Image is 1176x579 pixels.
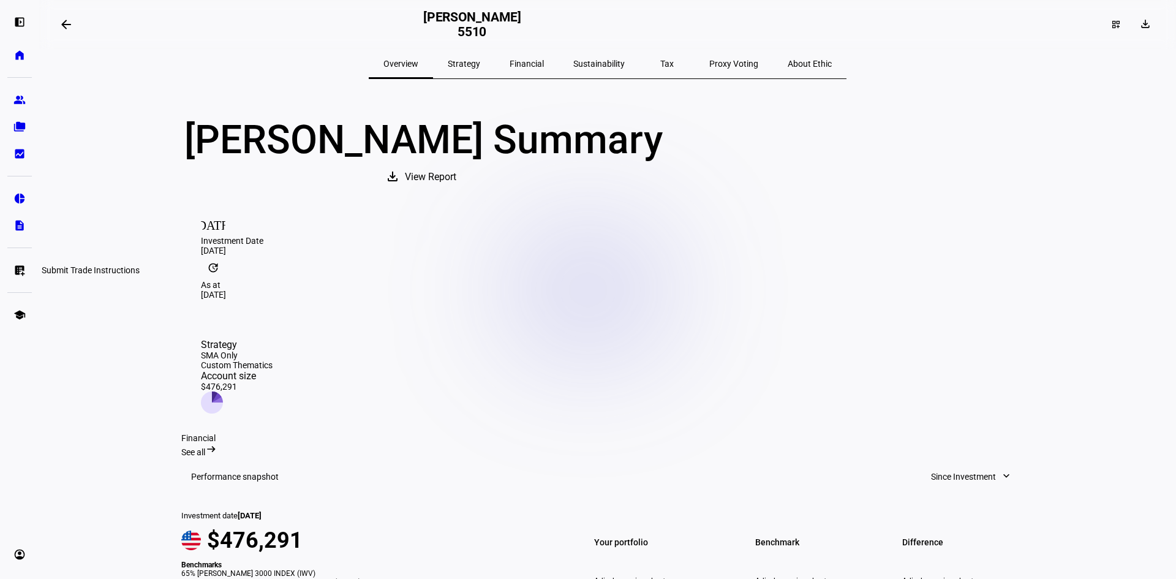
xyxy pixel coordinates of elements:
[238,511,262,520] span: [DATE]
[448,59,480,68] span: Strategy
[181,118,665,162] div: [PERSON_NAME] Summary
[13,49,26,61] eth-mat-symbol: home
[931,464,996,489] span: Since Investment
[13,16,26,28] eth-mat-symbol: left_panel_open
[7,213,32,238] a: description
[201,211,225,236] mat-icon: [DATE]
[1139,18,1151,30] mat-icon: download
[788,59,832,68] span: About Ethic
[573,59,625,68] span: Sustainability
[13,192,26,205] eth-mat-symbol: pie_chart
[755,534,887,551] span: Benchmark
[13,148,26,160] eth-mat-symbol: bid_landscape
[181,511,560,520] div: Investment date
[201,246,1014,255] div: [DATE]
[201,290,1014,300] div: [DATE]
[709,59,758,68] span: Proxy Voting
[13,309,26,321] eth-mat-symbol: school
[7,186,32,211] a: pie_chart
[660,59,674,68] span: Tax
[13,121,26,133] eth-mat-symbol: folder_copy
[13,548,26,561] eth-mat-symbol: account_circle
[201,350,273,360] div: SMA Only
[201,370,273,382] div: Account size
[7,115,32,139] a: folder_copy
[201,339,273,350] div: Strategy
[181,433,1034,443] div: Financial
[383,59,418,68] span: Overview
[201,280,1014,290] div: As at
[510,59,544,68] span: Financial
[373,162,473,192] button: View Report
[423,10,521,39] h2: [PERSON_NAME] 5510
[405,162,456,192] span: View Report
[13,219,26,232] eth-mat-symbol: description
[205,443,217,455] mat-icon: arrow_right_alt
[37,263,145,278] div: Submit Trade Instructions
[59,17,73,32] mat-icon: arrow_backwards
[7,88,32,112] a: group
[201,382,273,392] div: $476,291
[181,569,560,578] div: 65% [PERSON_NAME] 3000 INDEX (IWV)
[13,94,26,106] eth-mat-symbol: group
[7,142,32,166] a: bid_landscape
[181,561,560,569] div: Benchmarks
[1000,470,1012,482] mat-icon: expand_more
[902,534,1034,551] span: Difference
[7,43,32,67] a: home
[201,360,273,370] div: Custom Thematics
[1111,20,1121,29] mat-icon: dashboard_customize
[201,236,1014,246] div: Investment Date
[201,255,225,280] mat-icon: update
[207,528,303,553] span: $476,291
[13,264,26,276] eth-mat-symbol: list_alt_add
[181,447,205,457] span: See all
[594,534,726,551] span: Your portfolio
[191,472,279,482] h3: Performance snapshot
[919,464,1024,489] button: Since Investment
[385,169,400,184] mat-icon: download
